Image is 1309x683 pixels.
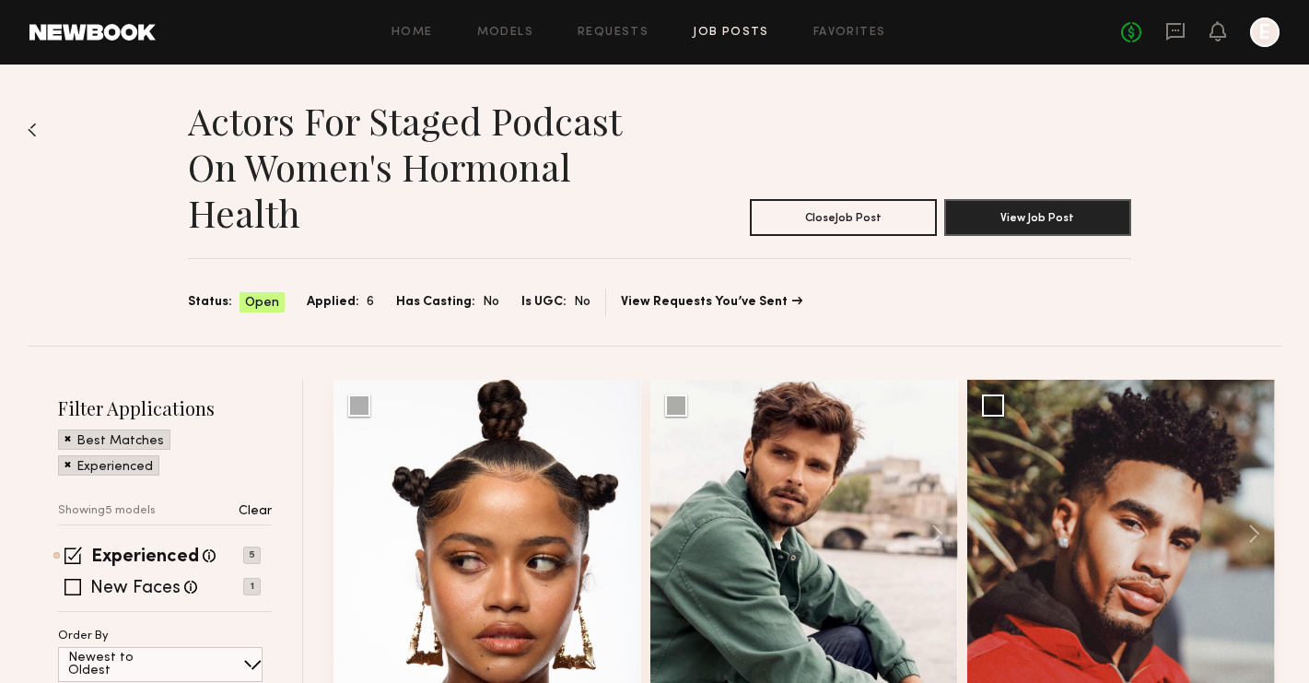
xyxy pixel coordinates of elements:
[396,292,475,312] span: Has Casting:
[90,580,181,598] label: New Faces
[307,292,359,312] span: Applied:
[813,27,886,39] a: Favorites
[58,395,272,420] h2: Filter Applications
[621,296,802,309] a: View Requests You’ve Sent
[521,292,567,312] span: Is UGC:
[477,27,533,39] a: Models
[91,548,199,567] label: Experienced
[578,27,649,39] a: Requests
[392,27,433,39] a: Home
[188,98,660,236] h1: Actors for Staged Podcast on Women's Hormonal Health
[58,630,109,642] p: Order By
[239,505,272,518] p: Clear
[243,547,261,564] p: 5
[367,292,374,312] span: 6
[1250,18,1280,47] a: E
[574,292,590,312] span: No
[76,461,153,474] p: Experienced
[483,292,499,312] span: No
[693,27,769,39] a: Job Posts
[28,123,37,137] img: Back to previous page
[245,294,279,312] span: Open
[750,199,937,236] button: CloseJob Post
[944,199,1131,236] button: View Job Post
[188,292,232,312] span: Status:
[243,578,261,595] p: 1
[68,652,178,677] p: Newest to Oldest
[58,505,156,517] p: Showing 5 models
[76,435,164,448] p: Best Matches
